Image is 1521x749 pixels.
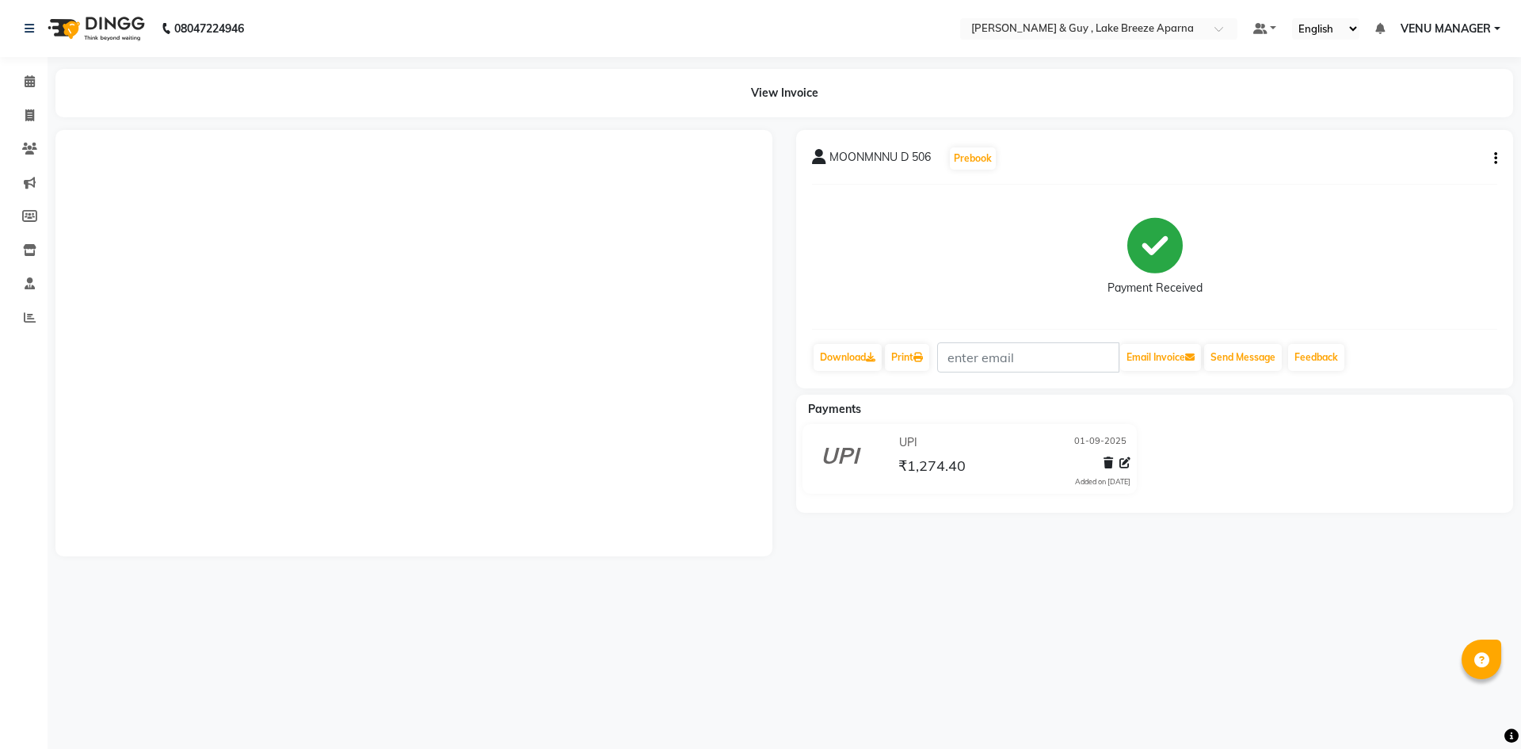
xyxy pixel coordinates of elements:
a: Print [885,344,929,371]
img: logo [40,6,149,51]
div: Added on [DATE] [1075,476,1130,487]
a: Download [814,344,882,371]
button: Prebook [950,147,996,170]
div: View Invoice [55,69,1513,117]
b: 08047224946 [174,6,244,51]
span: ₹1,274.40 [898,457,966,479]
button: Send Message [1204,344,1282,371]
button: Email Invoice [1120,344,1201,371]
span: VENU MANAGER [1401,21,1491,37]
span: 01-09-2025 [1074,434,1126,451]
a: Feedback [1288,344,1344,371]
span: UPI [899,434,917,451]
div: Payment Received [1107,280,1203,296]
span: MOONMNNU D 506 [829,149,931,171]
span: Payments [808,402,861,416]
input: enter email [937,342,1119,373]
